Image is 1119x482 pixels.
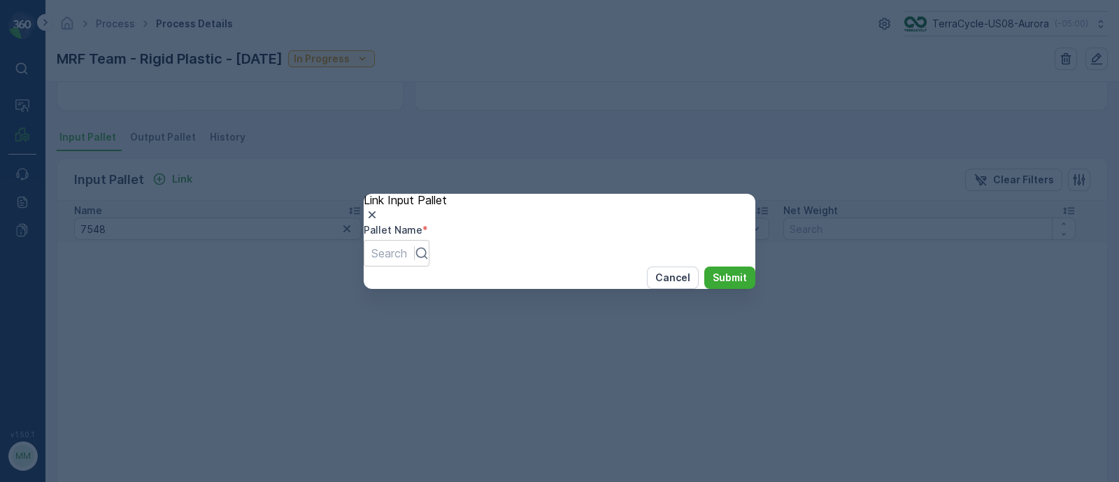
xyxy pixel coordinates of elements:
[704,267,755,289] button: Submit
[364,194,755,206] p: Link Input Pallet
[713,271,747,285] p: Submit
[647,267,699,289] button: Cancel
[371,245,407,262] p: Search
[655,271,690,285] p: Cancel
[364,224,422,236] label: Pallet Name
